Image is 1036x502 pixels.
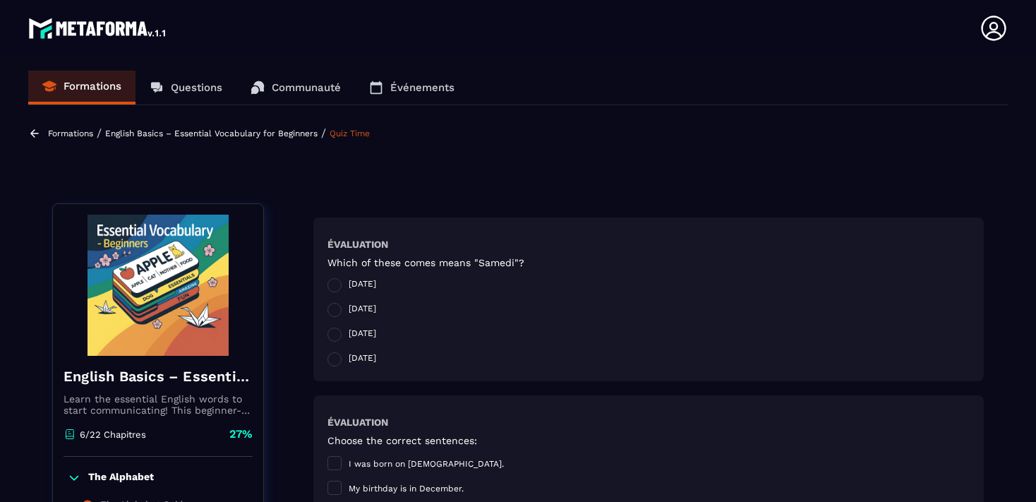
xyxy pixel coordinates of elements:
span: I was born on [DEMOGRAPHIC_DATA]. [349,459,504,469]
p: Learn the essential English words to start communicating! This beginner-friendly course will help... [64,393,253,416]
a: Événements [355,71,469,104]
a: Formations [48,129,93,138]
p: 6/22 Chapitres [80,429,146,440]
a: English Basics – Essential Vocabulary for Beginners [105,129,318,138]
h5: Choose the correct sentences: [327,435,477,446]
p: Communauté [272,81,341,94]
p: Événements [390,81,454,94]
span: [DATE] [349,304,376,318]
span: / [321,126,326,140]
h4: English Basics – Essential Vocabulary for Beginners [64,366,253,386]
a: Questions [135,71,236,104]
p: Questions [171,81,222,94]
p: Formations [64,80,121,92]
span: [DATE] [349,328,376,342]
span: My birthday is in December. [349,484,464,494]
h5: Which of these comes means "Samedi"? [327,257,524,268]
span: [DATE] [349,353,376,367]
img: banner [64,215,253,356]
a: Communauté [236,71,355,104]
p: The Alphabet [88,471,154,485]
h6: Évaluation [327,239,388,250]
span: / [97,126,102,140]
a: Formations [28,71,135,104]
span: [DATE] [349,279,376,293]
p: 27% [229,426,253,442]
h6: Évaluation [327,417,388,428]
a: Quiz Time [330,129,370,138]
img: logo [28,14,168,42]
